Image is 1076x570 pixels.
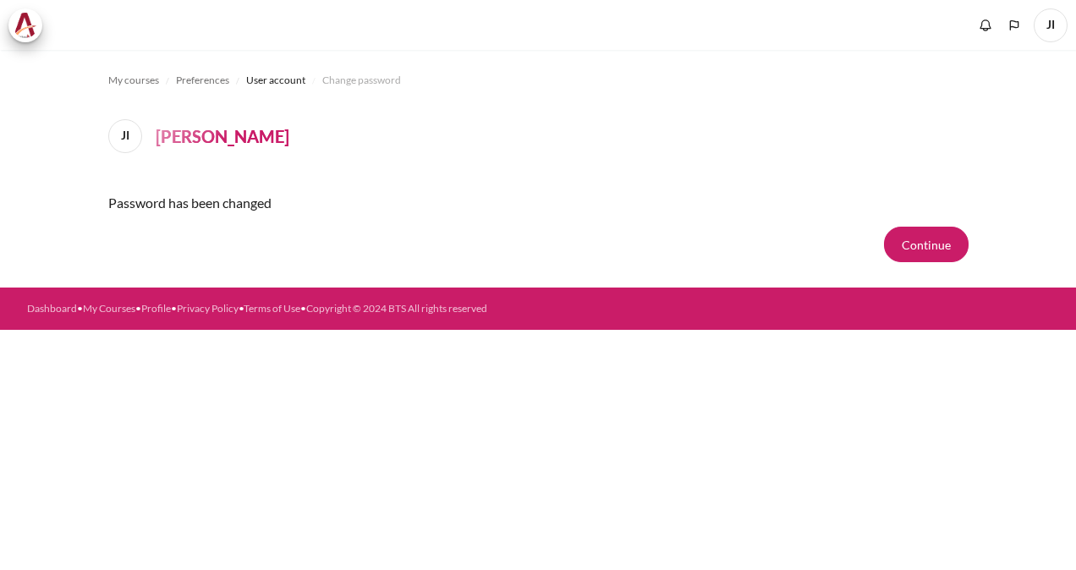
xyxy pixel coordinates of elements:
[156,123,289,149] h4: [PERSON_NAME]
[306,302,487,315] a: Copyright © 2024 BTS All rights reserved
[176,73,229,88] span: Preferences
[177,302,239,315] a: Privacy Policy
[322,70,401,90] a: Change password
[108,70,159,90] a: My courses
[108,179,969,227] div: Password has been changed
[141,302,171,315] a: Profile
[244,302,300,315] a: Terms of Use
[973,13,998,38] div: Show notification window with no new notifications
[322,73,401,88] span: Change password
[884,227,969,262] button: Continue
[8,8,51,42] a: Architeck Architeck
[108,119,149,153] a: JI
[176,70,229,90] a: Preferences
[83,302,135,315] a: My Courses
[1034,8,1068,42] a: User menu
[108,73,159,88] span: My courses
[27,302,77,315] a: Dashboard
[27,301,590,316] div: • • • • •
[1002,13,1027,38] button: Languages
[14,13,37,38] img: Architeck
[246,73,305,88] span: User account
[108,67,969,94] nav: Navigation bar
[108,119,142,153] span: JI
[1034,8,1068,42] span: JI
